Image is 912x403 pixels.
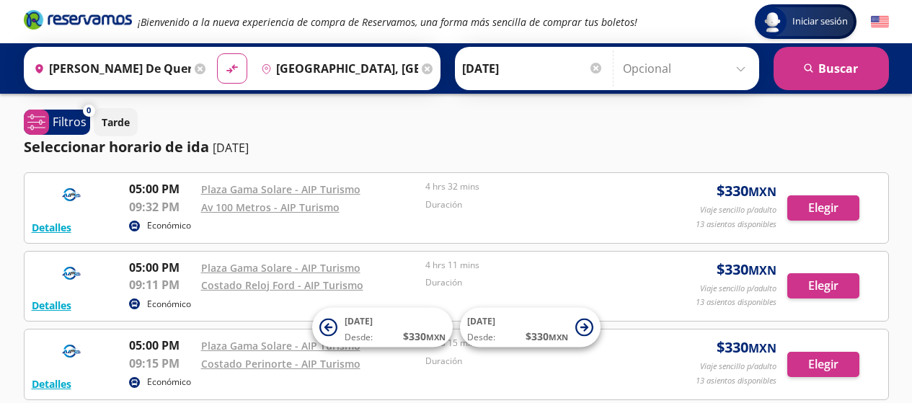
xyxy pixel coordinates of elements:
small: MXN [549,332,568,342]
button: [DATE]Desde:$330MXN [312,308,453,347]
p: 4 hrs 32 mins [425,180,643,193]
p: Económico [147,298,191,311]
button: Buscar [774,47,889,90]
span: [DATE] [467,315,495,327]
p: 13 asientos disponibles [696,375,776,387]
p: Duración [425,198,643,211]
span: $ 330 [717,180,776,202]
p: 13 asientos disponibles [696,218,776,231]
p: 05:00 PM [129,337,194,354]
p: 09:15 PM [129,355,194,372]
span: $ 330 [717,259,776,280]
span: $ 330 [526,329,568,344]
span: $ 330 [403,329,446,344]
span: 0 [87,105,91,117]
button: Elegir [787,273,859,298]
p: Duración [425,276,643,289]
a: Brand Logo [24,9,132,35]
p: Económico [147,376,191,389]
button: Elegir [787,352,859,377]
small: MXN [748,184,776,200]
span: [DATE] [345,315,373,327]
span: Iniciar sesión [787,14,854,29]
i: Brand Logo [24,9,132,30]
input: Elegir Fecha [462,50,603,87]
p: 4 hrs 11 mins [425,259,643,272]
a: Plaza Gama Solare - AIP Turismo [201,182,360,196]
img: RESERVAMOS [32,337,111,366]
button: Detalles [32,298,71,313]
input: Opcional [623,50,752,87]
button: Detalles [32,376,71,391]
a: Av 100 Metros - AIP Turismo [201,200,340,214]
p: 13 asientos disponibles [696,296,776,309]
small: MXN [426,332,446,342]
small: MXN [748,262,776,278]
a: Costado Reloj Ford - AIP Turismo [201,278,363,292]
p: Viaje sencillo p/adulto [700,360,776,373]
img: RESERVAMOS [32,259,111,288]
a: Plaza Gama Solare - AIP Turismo [201,261,360,275]
button: Elegir [787,195,859,221]
p: 09:32 PM [129,198,194,216]
p: Seleccionar horario de ida [24,136,209,158]
p: Económico [147,219,191,232]
button: English [871,13,889,31]
button: 0Filtros [24,110,90,135]
span: Desde: [467,331,495,344]
p: Viaje sencillo p/adulto [700,204,776,216]
input: Buscar Destino [255,50,418,87]
p: Duración [425,355,643,368]
button: Detalles [32,220,71,235]
p: 05:00 PM [129,259,194,276]
img: RESERVAMOS [32,180,111,209]
p: 05:00 PM [129,180,194,198]
small: MXN [748,340,776,356]
span: Desde: [345,331,373,344]
input: Buscar Origen [28,50,191,87]
p: [DATE] [213,139,249,156]
p: Viaje sencillo p/adulto [700,283,776,295]
button: [DATE]Desde:$330MXN [460,308,601,347]
p: 09:11 PM [129,276,194,293]
a: Costado Perinorte - AIP Turismo [201,357,360,371]
button: Tarde [94,108,138,136]
span: $ 330 [717,337,776,358]
p: Tarde [102,115,130,130]
a: Plaza Gama Solare - AIP Turismo [201,339,360,353]
em: ¡Bienvenido a la nueva experiencia de compra de Reservamos, una forma más sencilla de comprar tus... [138,15,637,29]
p: Filtros [53,113,87,130]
